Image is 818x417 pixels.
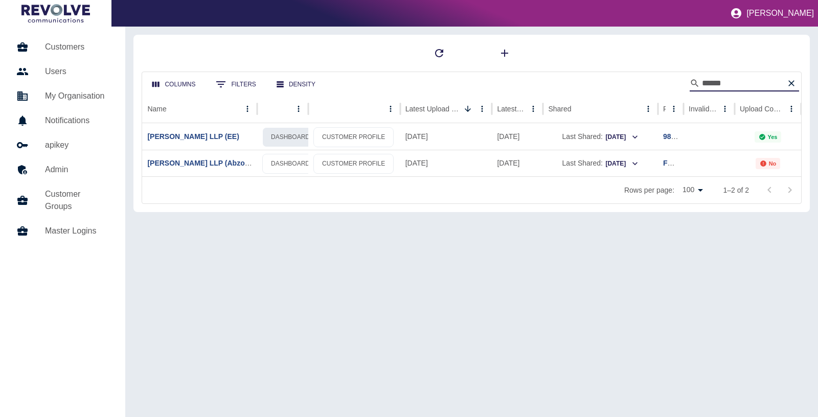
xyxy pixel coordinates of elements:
h5: apikey [45,139,109,151]
div: Upload Complete [740,105,783,113]
button: Density [268,75,324,94]
button: Shared column menu [641,102,655,116]
h5: Notifications [45,114,109,127]
div: Shared [548,105,571,113]
button: Invalid Creds column menu [718,102,732,116]
a: [PERSON_NAME] LLP (EE) [147,132,239,141]
button: Select columns [144,75,203,94]
a: Notifications [8,108,117,133]
div: Name [147,105,166,113]
a: [PERSON_NAME] LLP (Abzorb) [147,159,254,167]
div: Ref [663,105,666,113]
a: DASHBOARD [262,127,319,147]
p: Rows per page: [624,185,674,195]
h5: Admin [45,164,109,176]
a: FG707014 [663,159,697,167]
a: apikey [8,133,117,157]
a: Customer Groups [8,182,117,219]
p: No [769,160,777,167]
div: Latest Usage [497,105,525,113]
button: Latest Usage column menu [526,102,540,116]
button: Upload Complete column menu [784,102,799,116]
div: 31 Jul 2025 [492,150,543,176]
button: Name column menu [240,102,255,116]
div: 04 Aug 2025 [400,150,492,176]
div: 26 Aug 2025 [400,123,492,150]
h5: Master Logins [45,225,109,237]
p: [PERSON_NAME] [746,9,814,18]
div: 22 Aug 2025 [492,123,543,150]
a: Customers [8,35,117,59]
h5: Customers [45,41,109,53]
div: Invalid Creds [689,105,717,113]
button: Show filters [208,74,264,95]
div: Last Shared: [548,150,653,176]
div: Last Shared: [548,124,653,150]
button: [PERSON_NAME] [726,3,818,24]
a: Master Logins [8,219,117,243]
button: Ref column menu [667,102,681,116]
button: Sort [461,102,475,116]
a: Users [8,59,117,84]
a: DASHBOARD [262,154,319,174]
p: Yes [768,134,778,140]
a: My Organisation [8,84,117,108]
button: [DATE] [605,156,639,172]
div: Search [690,75,799,94]
h5: Users [45,65,109,78]
div: 100 [678,182,707,197]
div: Latest Upload Date [405,105,460,113]
a: CUSTOMER PROFILE [313,154,394,174]
div: Not all required reports for this customer were uploaded for the latest usage month. [756,158,781,169]
a: 98890477 [663,132,695,141]
a: Admin [8,157,117,182]
button: Latest Upload Date column menu [475,102,489,116]
p: 1–2 of 2 [723,185,749,195]
button: column menu [383,102,398,116]
h5: Customer Groups [45,188,109,213]
img: Logo [21,4,90,22]
h5: My Organisation [45,90,109,102]
button: [DATE] [605,129,639,145]
button: Clear [784,76,799,91]
button: column menu [291,102,306,116]
a: CUSTOMER PROFILE [313,127,394,147]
